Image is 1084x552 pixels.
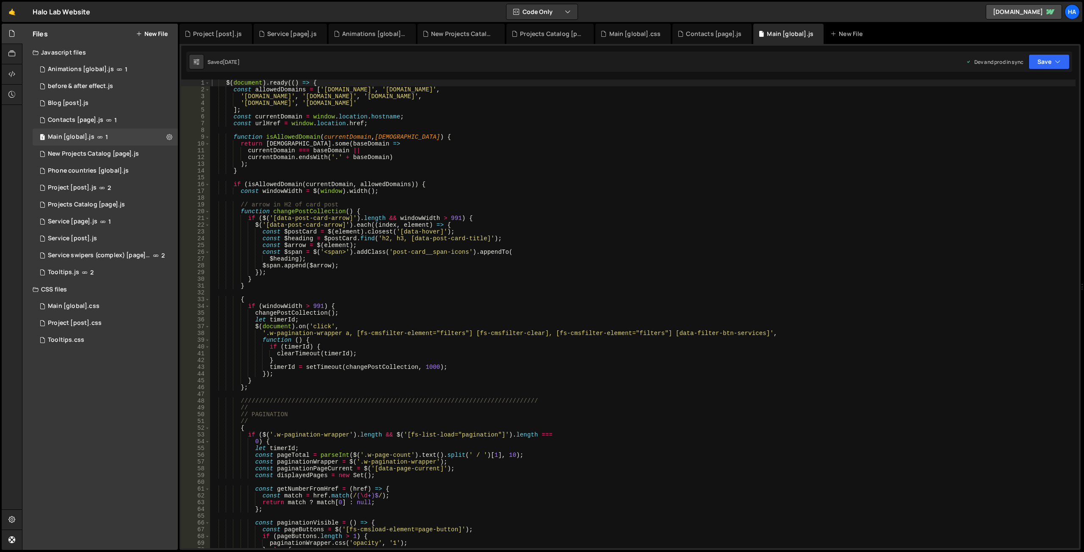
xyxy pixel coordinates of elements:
span: 1 [40,135,45,141]
div: 7 [181,120,210,127]
div: Main [global].js [48,133,94,141]
div: 66 [181,519,210,526]
div: 42 [181,357,210,364]
div: 45 [181,377,210,384]
div: Animations [global].js [48,66,114,73]
div: 25 [181,242,210,249]
button: Code Only [506,4,578,19]
div: 33 [181,296,210,303]
div: [DATE] [223,58,240,66]
div: 826/3053.css [33,298,178,315]
div: 59 [181,472,210,479]
div: 28 [181,262,210,269]
div: 13 [181,161,210,168]
span: 1 [108,218,111,225]
div: 44 [181,371,210,377]
div: 1 [181,80,210,86]
div: Service [page].js [267,30,317,38]
div: 826/1521.js [33,129,178,146]
div: 36 [181,316,210,323]
div: 826/18335.css [33,332,178,349]
div: 826/3363.js [33,95,178,112]
div: Main [global].css [609,30,661,38]
div: 61 [181,486,210,492]
div: Project [post].js [193,30,242,38]
div: 54 [181,438,210,445]
div: 8 [181,127,210,134]
div: 15 [181,174,210,181]
div: 39 [181,337,210,343]
div: 14 [181,168,210,174]
div: 826/10500.js [33,213,178,230]
div: 17 [181,188,210,195]
div: 60 [181,479,210,486]
div: 41 [181,350,210,357]
div: Service [page].js [48,218,97,225]
div: 68 [181,533,210,540]
div: 826/45771.js [33,146,178,162]
div: Saved [207,58,240,66]
div: 826/2754.js [33,61,178,78]
div: 57 [181,459,210,465]
div: before & after effect.js [48,82,113,90]
div: New Projects Catalog [page].js [431,30,495,38]
div: 19 [181,201,210,208]
div: Animations [global].js [342,30,406,38]
span: 2 [90,269,94,276]
div: 27 [181,255,210,262]
a: Ha [1065,4,1080,19]
a: [DOMAIN_NAME] [986,4,1062,19]
div: Service swipers (complex) [page].js [48,252,150,259]
div: 46 [181,384,210,391]
span: 2 [161,252,165,259]
span: 1 [114,117,117,124]
div: Contacts [page].js [48,116,103,124]
div: 4 [181,100,210,107]
div: 6 [181,113,210,120]
div: 37 [181,323,210,330]
div: 9 [181,134,210,140]
div: CSS files [22,281,178,298]
div: Projects Catalog [page].js [48,201,125,209]
div: 34 [181,303,210,310]
div: 22 [181,222,210,228]
div: 55 [181,445,210,452]
div: 21 [181,215,210,222]
div: New File [830,30,866,38]
div: 16 [181,181,210,188]
span: 2 [108,184,111,191]
span: 1 [105,134,108,140]
div: 826/24828.js [33,162,178,179]
button: New File [136,30,168,37]
div: 826/8916.js [33,179,178,196]
div: Tooltips.js [48,269,79,276]
div: 31 [181,283,210,289]
div: 18 [181,195,210,201]
div: 38 [181,330,210,337]
div: 40 [181,343,210,350]
a: 🤙 [2,2,22,22]
div: Main [global].js [767,30,813,38]
div: Contacts [page].js [686,30,741,38]
div: 47 [181,391,210,398]
div: 826/9226.css [33,315,178,332]
div: 20 [181,208,210,215]
div: Phone countries [global].js [48,167,129,175]
div: 826/10093.js [33,196,178,213]
button: Save [1029,54,1070,69]
div: 48 [181,398,210,404]
div: 43 [181,364,210,371]
div: 2 [181,86,210,93]
div: Main [global].css [48,302,100,310]
div: 12 [181,154,210,161]
div: Tooltips.css [48,336,84,344]
div: 62 [181,492,210,499]
div: Project [post].css [48,319,102,327]
div: Dev and prod in sync [966,58,1023,66]
div: 35 [181,310,210,316]
div: 32 [181,289,210,296]
div: 5 [181,107,210,113]
div: 69 [181,540,210,547]
div: 826/7934.js [33,230,178,247]
h2: Files [33,29,48,38]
